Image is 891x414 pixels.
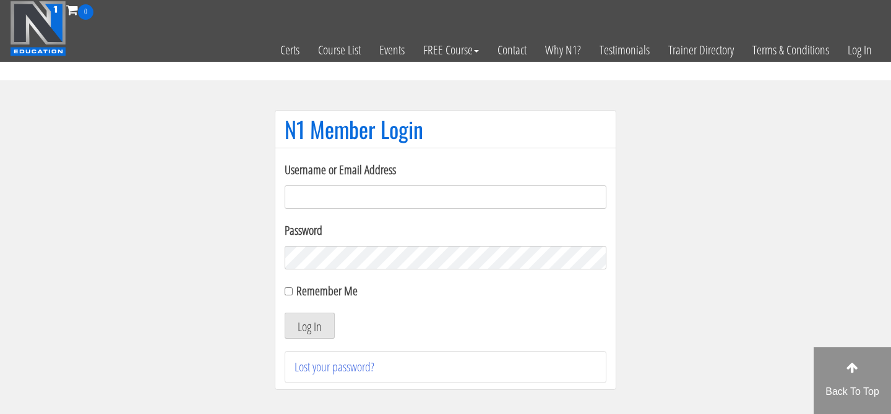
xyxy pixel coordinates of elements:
[414,20,488,80] a: FREE Course
[814,384,891,399] p: Back To Top
[536,20,590,80] a: Why N1?
[295,358,374,375] a: Lost your password?
[78,4,93,20] span: 0
[285,221,606,240] label: Password
[370,20,414,80] a: Events
[296,282,358,299] label: Remember Me
[66,1,93,18] a: 0
[285,313,335,339] button: Log In
[743,20,838,80] a: Terms & Conditions
[285,161,606,179] label: Username or Email Address
[488,20,536,80] a: Contact
[838,20,881,80] a: Log In
[309,20,370,80] a: Course List
[271,20,309,80] a: Certs
[285,117,606,142] h1: N1 Member Login
[10,1,66,56] img: n1-education
[659,20,743,80] a: Trainer Directory
[590,20,659,80] a: Testimonials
